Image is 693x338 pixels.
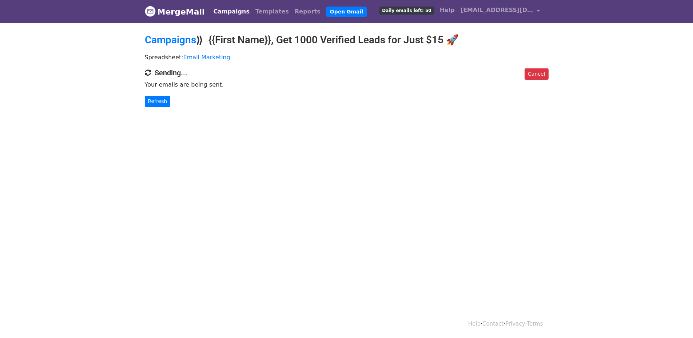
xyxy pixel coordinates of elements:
[437,3,458,17] a: Help
[525,68,548,80] a: Cancel
[461,6,533,15] span: [EMAIL_ADDRESS][DOMAIN_NAME]
[468,321,481,327] a: Help
[292,4,323,19] a: Reports
[145,81,549,88] p: Your emails are being sent.
[211,4,252,19] a: Campaigns
[183,54,230,61] a: Email Marketing
[379,7,434,15] span: Daily emails left: 50
[505,321,525,327] a: Privacy
[145,34,196,46] a: Campaigns
[458,3,543,20] a: [EMAIL_ADDRESS][DOMAIN_NAME]
[145,6,156,17] img: MergeMail logo
[527,321,543,327] a: Terms
[145,4,205,19] a: MergeMail
[145,96,171,107] a: Refresh
[145,53,549,61] p: Spreadsheet:
[145,68,549,77] h4: Sending...
[252,4,292,19] a: Templates
[482,321,503,327] a: Contact
[377,3,437,17] a: Daily emails left: 50
[145,34,549,46] h2: ⟫ {{First Name}}, Get 1000 Verified Leads for Just $15 🚀
[326,7,367,17] a: Open Gmail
